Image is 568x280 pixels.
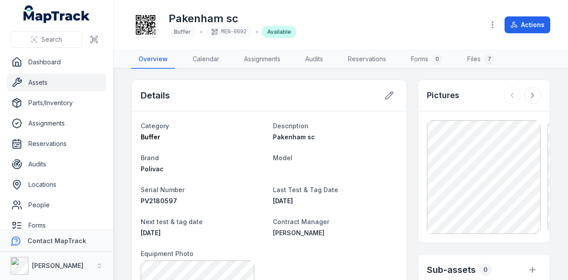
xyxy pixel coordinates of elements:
[141,229,161,237] span: [DATE]
[141,197,177,205] span: PV2180597
[7,53,106,71] a: Dashboard
[7,217,106,234] a: Forms
[262,26,296,38] div: Available
[141,218,203,225] span: Next test & tag date
[185,50,226,69] a: Calendar
[7,155,106,173] a: Audits
[273,154,292,162] span: Model
[28,237,86,245] strong: Contact MapTrack
[32,262,83,269] strong: [PERSON_NAME]
[273,133,315,141] span: Pakenham sc
[427,89,459,102] h3: Pictures
[427,264,476,276] h2: Sub-assets
[479,264,492,276] div: 0
[141,165,164,173] span: Polivac
[432,54,442,64] div: 0
[141,229,161,237] time: 2/7/2026, 11:00:00 AM
[141,186,185,193] span: Serial Number
[273,122,308,130] span: Description
[273,197,293,205] span: [DATE]
[206,26,252,38] div: MEN-0692
[174,28,191,35] span: Buffer
[141,250,193,257] span: Equipment Photo
[505,16,550,33] button: Actions
[404,50,450,69] a: Forms0
[7,74,106,91] a: Assets
[341,50,393,69] a: Reservations
[141,154,159,162] span: Brand
[41,35,62,44] span: Search
[11,31,82,48] button: Search
[273,186,338,193] span: Last Test & Tag Date
[460,50,502,69] a: Files7
[7,135,106,153] a: Reservations
[141,89,170,102] h2: Details
[237,50,288,69] a: Assignments
[141,133,160,141] span: Buffer
[298,50,330,69] a: Audits
[273,218,329,225] span: Contract Manager
[7,176,106,193] a: Locations
[141,122,169,130] span: Category
[273,197,293,205] time: 8/7/2025, 10:00:00 AM
[7,196,106,214] a: People
[24,5,90,23] a: MapTrack
[7,94,106,112] a: Parts/Inventory
[484,54,495,64] div: 7
[7,114,106,132] a: Assignments
[169,12,296,26] h1: Pakenham sc
[131,50,175,69] a: Overview
[273,229,398,237] a: [PERSON_NAME]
